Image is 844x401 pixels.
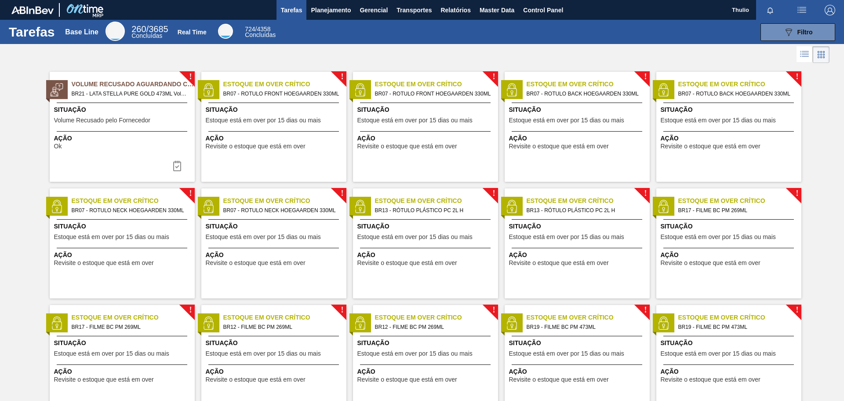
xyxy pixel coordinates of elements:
[360,5,388,15] span: Gerencial
[357,234,473,240] span: Estoque está em over por 15 dias ou mais
[661,222,799,231] span: Situação
[375,89,491,99] span: BR07 - ROTULO FRONT HOEGAARDEN 330ML
[223,89,339,99] span: BR07 - ROTULO FRONT HOEGAARDEN 330ML
[206,367,344,376] span: Ação
[167,157,188,175] button: icon-task-complete
[223,313,346,322] span: Estoque em Over Crítico
[206,222,344,231] span: Situação
[54,367,193,376] span: Ação
[375,206,491,215] span: BR13 - RÓTULO PLÁSTICO PC 2L H
[54,376,154,383] span: Revisite o estoque que está em over
[72,80,195,89] span: Volume Recusado Aguardando Ciência
[527,313,650,322] span: Estoque em Over Crítico
[509,338,648,348] span: Situação
[492,307,495,313] span: !
[131,26,168,39] div: Base Line
[492,74,495,80] span: !
[644,74,647,80] span: !
[357,222,496,231] span: Situação
[397,5,432,15] span: Transportes
[281,5,302,15] span: Tarefas
[644,307,647,313] span: !
[341,307,343,313] span: !
[678,89,794,99] span: BR07 - ROTULO BACK HOEGAARDEN 330ML
[131,24,168,34] span: / 3685
[206,350,321,357] span: Estoque está em over por 15 dias ou mais
[245,26,255,33] span: 724
[661,367,799,376] span: Ação
[661,338,799,348] span: Situação
[131,24,146,34] span: 260
[72,206,188,215] span: BR07 - ROTULO NECK HOEGAARDEN 330ML
[353,316,367,330] img: status
[797,46,813,63] div: Visão em Lista
[644,190,647,197] span: !
[440,5,470,15] span: Relatórios
[206,117,321,124] span: Estoque está em over por 15 dias ou mais
[678,196,801,206] span: Estoque em Over Crítico
[341,190,343,197] span: !
[245,31,276,38] span: Concluídas
[357,143,457,150] span: Revisite o estoque que está em over
[245,26,276,38] div: Real Time
[54,143,62,150] span: Ok
[505,83,518,96] img: status
[202,200,215,213] img: status
[50,83,63,96] img: status
[527,89,643,99] span: BR07 - ROTULO BACK HOEGAARDEN 330ML
[105,22,125,41] div: Base Line
[678,80,801,89] span: Estoque em Over Crítico
[505,200,518,213] img: status
[72,196,195,206] span: Estoque em Over Crítico
[9,27,55,37] h1: Tarefas
[760,23,835,41] button: Filtro
[527,196,650,206] span: Estoque em Over Crítico
[54,105,193,114] span: Situação
[50,200,63,213] img: status
[206,250,344,260] span: Ação
[202,83,215,96] img: status
[206,134,344,143] span: Ação
[206,260,306,266] span: Revisite o estoque que está em over
[167,157,188,175] div: Completar tarefa: 29812611
[797,5,807,15] img: userActions
[813,46,829,63] div: Visão em Cards
[480,5,514,15] span: Master Data
[661,105,799,114] span: Situação
[375,80,498,89] span: Estoque em Over Crítico
[311,5,351,15] span: Planejamento
[509,134,648,143] span: Ação
[509,222,648,231] span: Situação
[825,5,835,15] img: Logout
[375,196,498,206] span: Estoque em Over Crítico
[357,134,496,143] span: Ação
[178,29,207,36] div: Real Time
[375,313,498,322] span: Estoque em Over Crítico
[206,338,344,348] span: Situação
[172,161,182,171] img: icon-task-complete
[206,234,321,240] span: Estoque está em over por 15 dias ou mais
[54,134,193,143] span: Ação
[527,80,650,89] span: Estoque em Over Crítico
[509,105,648,114] span: Situação
[657,83,670,96] img: status
[357,376,457,383] span: Revisite o estoque que está em over
[206,376,306,383] span: Revisite o estoque que está em over
[223,80,346,89] span: Estoque em Over Crítico
[353,83,367,96] img: status
[54,338,193,348] span: Situação
[796,74,798,80] span: !
[661,260,760,266] span: Revisite o estoque que está em over
[509,234,624,240] span: Estoque está em over por 15 dias ou mais
[661,250,799,260] span: Ação
[131,32,162,39] span: Concluídas
[509,260,609,266] span: Revisite o estoque que está em over
[661,350,776,357] span: Estoque está em over por 15 dias ou mais
[375,322,491,332] span: BR12 - FILME BC PM 269ML
[661,117,776,124] span: Estoque está em over por 15 dias ou mais
[661,143,760,150] span: Revisite o estoque que está em over
[223,196,346,206] span: Estoque em Over Crítico
[54,250,193,260] span: Ação
[72,313,195,322] span: Estoque em Over Crítico
[797,29,813,36] span: Filtro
